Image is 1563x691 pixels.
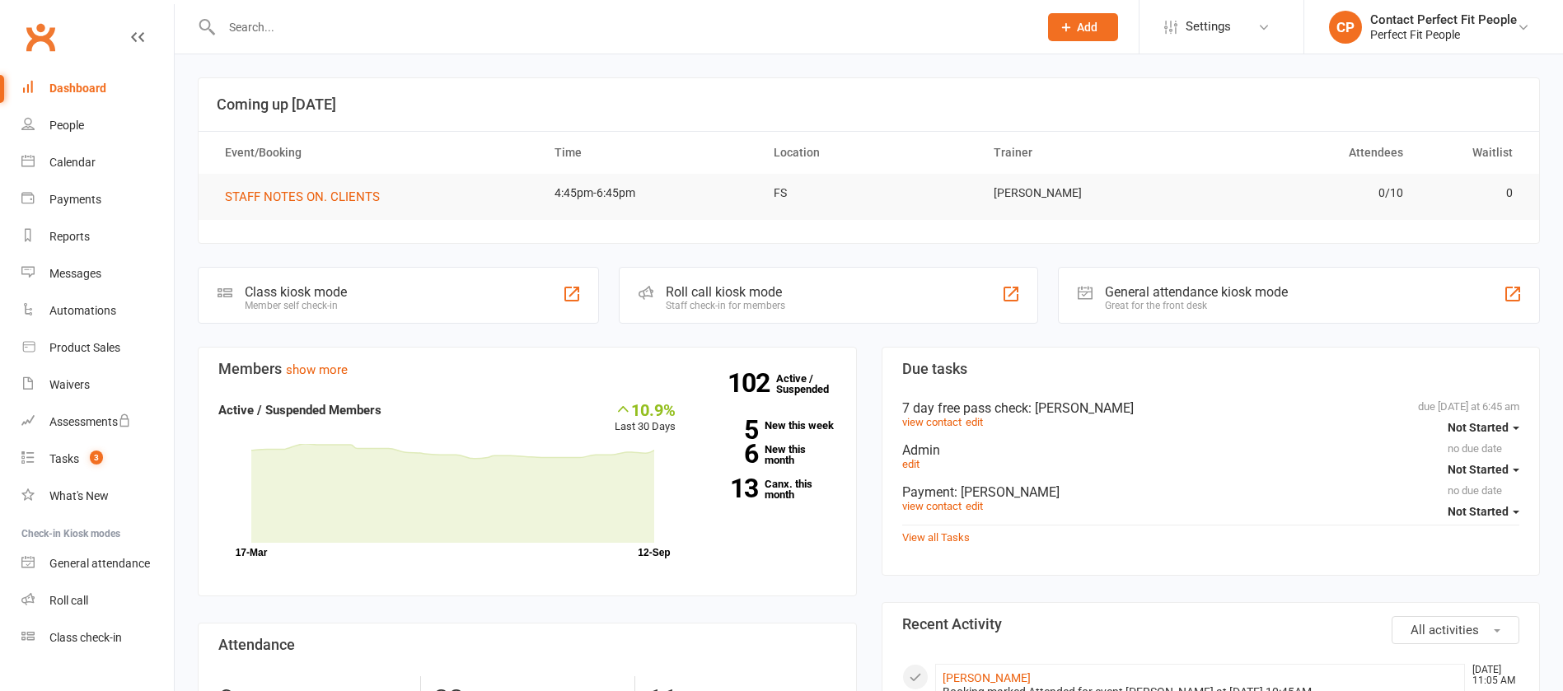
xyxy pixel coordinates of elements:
[21,218,174,255] a: Reports
[90,451,103,465] span: 3
[21,181,174,218] a: Payments
[49,452,79,465] div: Tasks
[21,367,174,404] a: Waivers
[49,82,106,95] div: Dashboard
[49,119,84,132] div: People
[1186,8,1231,45] span: Settings
[49,230,90,243] div: Reports
[21,545,174,582] a: General attendance kiosk mode
[1048,13,1118,41] button: Add
[217,16,1027,39] input: Search...
[49,489,109,502] div: What's New
[49,415,131,428] div: Assessments
[1370,12,1517,27] div: Contact Perfect Fit People
[49,267,101,280] div: Messages
[49,156,96,169] div: Calendar
[49,304,116,317] div: Automations
[21,255,174,292] a: Messages
[21,292,174,329] a: Automations
[49,557,150,570] div: General attendance
[49,631,122,644] div: Class check-in
[1077,21,1097,34] span: Add
[21,582,174,619] a: Roll call
[49,594,88,607] div: Roll call
[21,144,174,181] a: Calendar
[21,441,174,478] a: Tasks 3
[49,193,101,206] div: Payments
[21,70,174,107] a: Dashboard
[21,107,174,144] a: People
[49,341,120,354] div: Product Sales
[21,619,174,656] a: Class kiosk mode
[20,16,61,58] a: Clubworx
[49,378,90,391] div: Waivers
[21,329,174,367] a: Product Sales
[1329,11,1362,44] div: CP
[1370,27,1517,42] div: Perfect Fit People
[21,478,174,515] a: What's New
[21,404,174,441] a: Assessments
